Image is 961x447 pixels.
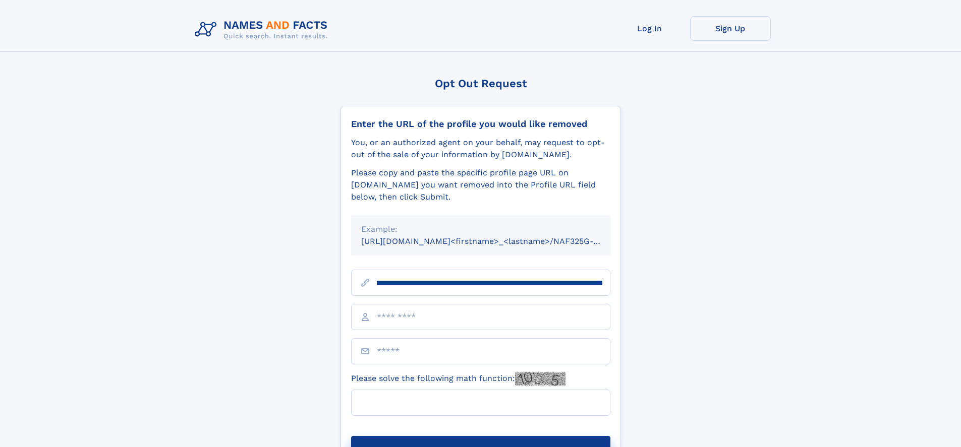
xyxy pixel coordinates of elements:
[341,77,621,90] div: Opt Out Request
[361,223,600,235] div: Example:
[351,137,610,161] div: You, or an authorized agent on your behalf, may request to opt-out of the sale of your informatio...
[351,118,610,130] div: Enter the URL of the profile you would like removed
[351,167,610,203] div: Please copy and paste the specific profile page URL on [DOMAIN_NAME] you want removed into the Pr...
[609,16,690,41] a: Log In
[351,372,566,386] label: Please solve the following math function:
[191,16,336,43] img: Logo Names and Facts
[690,16,771,41] a: Sign Up
[361,236,630,246] small: [URL][DOMAIN_NAME]<firstname>_<lastname>/NAF325G-xxxxxxxx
